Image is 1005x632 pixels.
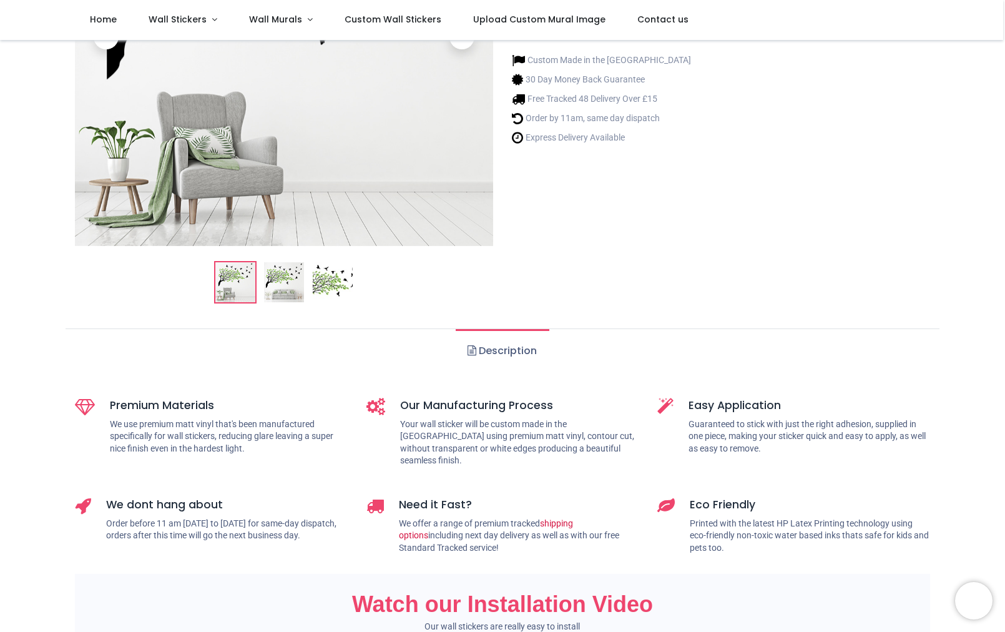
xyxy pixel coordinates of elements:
[690,497,930,513] h5: Eco Friendly
[313,262,353,302] img: WS-44700-03
[512,73,691,86] li: 30 Day Money Back Guarantee
[955,582,993,620] iframe: Brevo live chat
[106,497,348,513] h5: We dont hang about
[512,131,691,144] li: Express Delivery Available
[512,112,691,125] li: Order by 11am, same day dispatch
[215,262,255,302] img: Green Tree Branch & Birds Wall Sticker
[249,13,302,26] span: Wall Murals
[90,13,117,26] span: Home
[264,262,304,302] img: WS-44700-02
[689,418,930,455] p: Guaranteed to stick with just the right adhesion, supplied in one piece, making your sticker quic...
[399,497,639,513] h5: Need it Fast?
[512,92,691,106] li: Free Tracked 48 Delivery Over £15
[473,13,605,26] span: Upload Custom Mural Image
[690,518,930,555] p: Printed with the latest HP Latex Printing technology using eco-friendly non-toxic water based ink...
[110,418,348,455] p: We use premium matt vinyl that's been manufactured specifically for wall stickers, reducing glare...
[400,418,639,467] p: Your wall sticker will be custom made in the [GEOGRAPHIC_DATA] using premium matt vinyl, contour ...
[345,13,441,26] span: Custom Wall Stickers
[149,13,207,26] span: Wall Stickers
[352,591,653,617] span: Watch our Installation Video
[637,13,689,26] span: Contact us
[399,518,639,555] p: We offer a range of premium tracked including next day delivery as well as with our free Standard...
[400,398,639,413] h5: Our Manufacturing Process
[456,329,549,373] a: Description
[110,398,348,413] h5: Premium Materials
[512,54,691,67] li: Custom Made in the [GEOGRAPHIC_DATA]
[106,518,348,542] p: Order before 11 am [DATE] to [DATE] for same-day dispatch, orders after this time will go the nex...
[689,398,930,413] h5: Easy Application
